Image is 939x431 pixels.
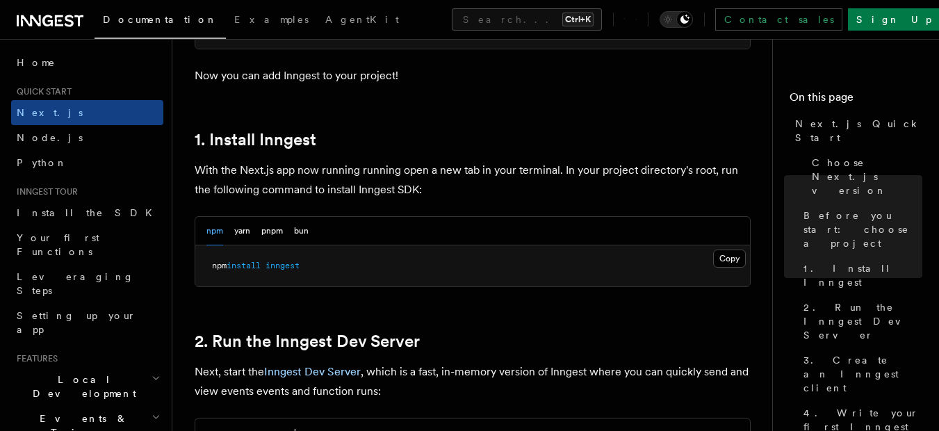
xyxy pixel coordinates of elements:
a: Home [11,50,163,75]
a: Documentation [95,4,226,39]
span: 1. Install Inngest [803,261,922,289]
span: AgentKit [325,14,399,25]
a: 3. Create an Inngest client [798,348,922,400]
a: Node.js [11,125,163,150]
a: AgentKit [317,4,407,38]
h4: On this page [790,89,922,111]
span: Setting up your app [17,310,136,335]
a: 2. Run the Inngest Dev Server [195,332,420,351]
a: 2. Run the Inngest Dev Server [798,295,922,348]
a: Inngest Dev Server [264,365,361,378]
button: pnpm [261,217,283,245]
a: Your first Functions [11,225,163,264]
span: install [227,261,261,270]
span: Node.js [17,132,83,143]
a: 1. Install Inngest [195,130,316,149]
a: Choose Next.js version [806,150,922,203]
a: Next.js Quick Start [790,111,922,150]
span: Python [17,157,67,168]
a: Python [11,150,163,175]
span: 2. Run the Inngest Dev Server [803,300,922,342]
span: Install the SDK [17,207,161,218]
a: Contact sales [715,8,842,31]
span: Documentation [103,14,218,25]
button: yarn [234,217,250,245]
a: Setting up your app [11,303,163,342]
a: Install the SDK [11,200,163,225]
span: Quick start [11,86,72,97]
button: Copy [713,250,746,268]
span: npm [212,261,227,270]
p: With the Next.js app now running running open a new tab in your terminal. In your project directo... [195,161,751,200]
span: Before you start: choose a project [803,209,922,250]
button: Search...Ctrl+K [452,8,602,31]
span: Your first Functions [17,232,99,257]
button: Toggle dark mode [660,11,693,28]
button: npm [206,217,223,245]
kbd: Ctrl+K [562,13,594,26]
a: Leveraging Steps [11,264,163,303]
a: Before you start: choose a project [798,203,922,256]
p: Now you can add Inngest to your project! [195,66,751,86]
a: Examples [226,4,317,38]
span: Choose Next.js version [812,156,922,197]
a: 1. Install Inngest [798,256,922,295]
span: 3. Create an Inngest client [803,353,922,395]
button: Local Development [11,367,163,406]
span: inngest [266,261,300,270]
span: Features [11,353,58,364]
span: Next.js Quick Start [795,117,922,145]
span: Home [17,56,56,70]
span: Next.js [17,107,83,118]
p: Next, start the , which is a fast, in-memory version of Inngest where you can quickly send and vi... [195,362,751,401]
span: Inngest tour [11,186,78,197]
span: Leveraging Steps [17,271,134,296]
a: Next.js [11,100,163,125]
span: Examples [234,14,309,25]
span: Local Development [11,373,152,400]
button: bun [294,217,309,245]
